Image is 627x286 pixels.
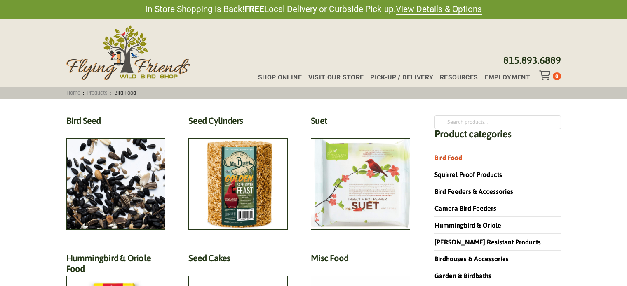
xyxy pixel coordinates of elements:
[66,25,190,80] img: Flying Friends Wild Bird Shop Logo
[84,90,110,96] a: Products
[112,90,139,96] span: Bird Food
[396,4,482,15] a: View Details & Options
[433,74,478,81] a: Resources
[308,74,364,81] span: Visit Our Store
[311,115,410,130] h2: Suet
[63,90,139,96] span: : :
[251,74,302,81] a: Shop Online
[145,3,482,15] span: In-Store Shopping is Back! Local Delivery or Curbside Pick-up.
[244,4,264,14] strong: FREE
[311,115,410,230] a: Visit product category Suet
[434,115,561,129] input: Search products…
[302,74,364,81] a: Visit Our Store
[188,253,288,268] h2: Seed Cakes
[440,74,478,81] span: Resources
[66,115,166,230] a: Visit product category Bird Seed
[66,115,166,130] h2: Bird Seed
[484,74,530,81] span: Employment
[434,272,491,279] a: Garden & Birdbaths
[434,129,561,144] h4: Product categories
[434,205,496,212] a: Camera Bird Feeders
[364,74,433,81] a: Pick-up / Delivery
[503,55,561,66] a: 815.893.6889
[434,238,541,246] a: [PERSON_NAME] Resistant Products
[434,188,513,195] a: Bird Feeders & Accessories
[478,74,530,81] a: Employment
[188,115,288,130] h2: Seed Cylinders
[434,255,509,263] a: Birdhouses & Accessories
[63,90,83,96] a: Home
[188,115,288,230] a: Visit product category Seed Cylinders
[434,171,502,178] a: Squirrel Proof Products
[311,253,410,268] h2: Misc Food
[370,74,433,81] span: Pick-up / Delivery
[555,73,558,79] span: 0
[434,221,501,229] a: Hummingbird & Oriole
[258,74,302,81] span: Shop Online
[539,70,553,80] div: Toggle Off Canvas Content
[66,253,166,279] h2: Hummingbird & Oriole Food
[434,154,462,161] a: Bird Food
